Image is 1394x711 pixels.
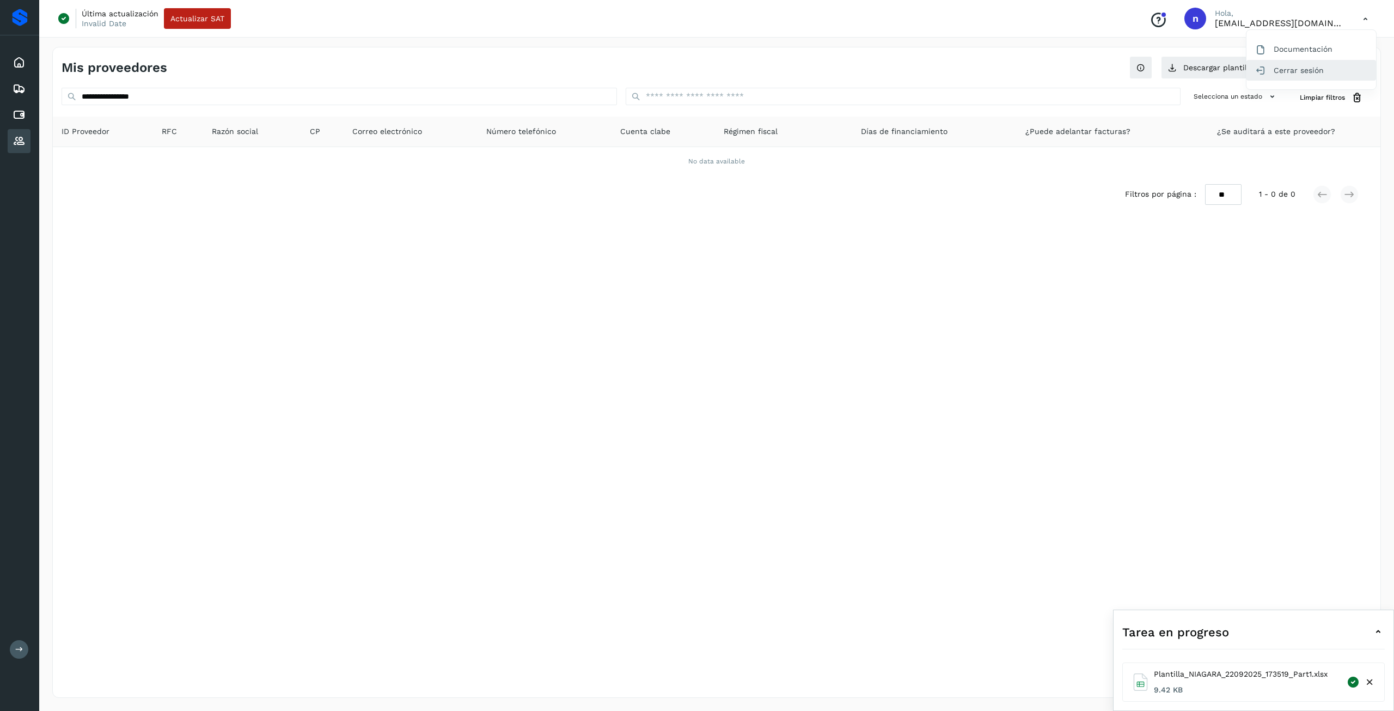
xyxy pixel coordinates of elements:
div: Cerrar sesión [1246,60,1376,81]
div: Embarques [8,77,30,101]
span: Tarea en progreso [1122,623,1229,641]
div: Documentación [1246,39,1376,59]
span: 9.42 KB [1154,684,1328,696]
div: Cuentas por pagar [8,103,30,127]
div: Tarea en progreso [1122,619,1385,645]
div: Inicio [8,51,30,75]
span: Plantilla_NIAGARA_22092025_173519_Part1.xlsx [1154,669,1328,680]
div: Proveedores [8,129,30,153]
img: Excel file [1132,673,1150,691]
